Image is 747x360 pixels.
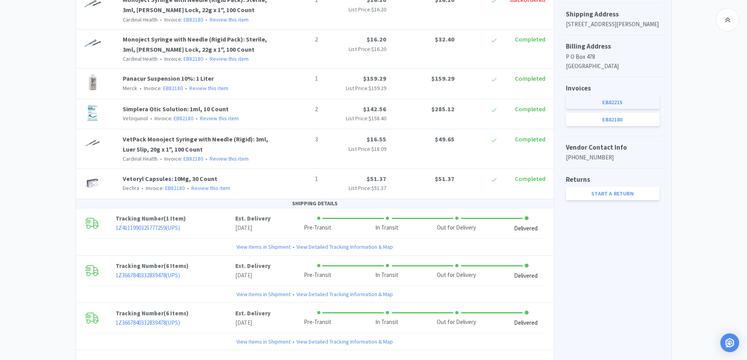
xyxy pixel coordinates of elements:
h5: Billing Address [566,41,660,52]
p: [DATE] [235,223,271,233]
span: $16.20 [367,35,386,43]
a: View Detailed Tracking Information & Map [296,337,393,346]
a: EB82180 [184,16,203,23]
p: Est. Delivery [235,309,271,318]
a: View Items in Shipment [236,242,291,251]
span: $51.37 [367,175,386,183]
a: Review this item [200,115,239,122]
div: Pre-Transit [304,223,331,232]
h5: Invoices [566,83,660,94]
p: List Price: [324,5,386,14]
p: [GEOGRAPHIC_DATA] [566,62,660,71]
p: List Price: [324,114,386,123]
a: EB82180 [184,55,203,62]
p: [DATE] [235,318,271,327]
a: Review this item [210,16,249,23]
a: EB82180 [184,155,203,162]
a: 1Z3667840332839478(UPS) [116,271,180,279]
p: Tracking Number ( ) [116,309,235,318]
span: $16.20 [371,45,386,52]
span: $158.40 [369,115,386,122]
span: Invoice: [158,16,203,23]
div: Out for Delivery [437,271,476,280]
p: Tracking Number ( ) [116,214,235,223]
a: EB82180 [566,113,660,126]
span: • [186,185,190,192]
span: Cardinal Health [123,55,158,62]
div: Pre-Transit [304,318,331,327]
div: Delivered [514,224,538,233]
span: • [159,16,163,23]
span: • [184,85,188,92]
span: $16.20 [371,6,386,13]
span: • [159,155,163,162]
span: $32.40 [435,35,454,43]
div: SHIPPING DETAILS [76,199,554,208]
p: 2 [279,104,318,114]
div: Out for Delivery [437,223,476,232]
span: Completed [515,135,545,143]
a: View Detailed Tracking Information & Map [296,290,393,298]
div: Out for Delivery [437,318,476,327]
p: Est. Delivery [235,261,271,271]
span: Completed [515,105,545,113]
h5: Returns [566,174,660,185]
span: 6 Items [166,262,186,270]
p: List Price: [324,84,386,92]
p: [STREET_ADDRESS][PERSON_NAME] [566,20,660,29]
div: Delivered [514,318,538,327]
span: $142.56 [363,105,386,113]
div: Pre-Transit [304,271,331,280]
a: Monoject Syringe with Needle (Rigid Pack): Sterile, 3ml, [PERSON_NAME] Lock, 22g x 1", 100 Count [123,35,267,53]
div: Delivered [514,271,538,280]
span: 1 Item [166,215,184,222]
span: Merck [123,85,137,92]
span: Completed [515,35,545,43]
a: Review this item [210,55,249,62]
span: Invoice: [139,185,185,192]
span: Completed [515,74,545,82]
img: 30bafaff8bc3438abea9ee13b10eda9a_27756.png [84,134,101,152]
div: In Transit [375,223,398,232]
p: 1 [279,74,318,84]
h5: Vendor Contact Info [566,142,660,153]
a: EB82215 [566,96,660,109]
p: List Price: [324,45,386,53]
a: Panacur Suspension 10%: 1 Liter [123,74,214,82]
p: 1 [279,174,318,184]
span: • [138,85,143,92]
span: • [204,16,209,23]
span: Invoice: [158,155,203,162]
span: Cardinal Health [123,155,158,162]
p: [PHONE_NUMBER] [566,153,660,162]
a: Simplera Otic Solution: 1ml, 10 Count [123,105,229,113]
a: View Detailed Tracking Information & Map [296,242,393,251]
span: • [149,115,153,122]
span: $51.37 [371,185,386,192]
a: 1Z4111990325777259(UPS) [116,224,180,232]
span: • [159,55,163,62]
div: Open Intercom Messenger [720,333,739,352]
a: Review this item [191,185,230,192]
span: $18.09 [371,145,386,152]
h5: Shipping Address [566,9,660,20]
span: Invoice: [148,115,193,122]
div: In Transit [375,271,398,280]
a: Review this item [189,85,228,92]
a: EB82180 [165,185,185,192]
span: $16.55 [367,135,386,143]
span: • [194,115,199,122]
a: 1Z3667840332839478(UPS) [116,319,180,326]
span: • [140,185,145,192]
a: View Items in Shipment [236,290,291,298]
a: VetPack Monoject Syringe with Needle (Rigid): 3ml, Luer Slip, 20g x 1", 100 Count [123,135,268,153]
a: Start a Return [566,187,660,200]
span: $159.29 [369,85,386,92]
span: Invoice: [137,85,183,92]
span: Dechra [123,185,139,192]
p: 2 [279,34,318,45]
img: 2270bc8d537a466eaad532b3ab5e9484_27759.png [84,34,101,52]
img: b0f9e0c2966342c6a8c1929e16aef873_523214.png [84,104,101,121]
span: Completed [515,175,545,183]
img: 6260cdb1b9984c01a33a05f57ee5fda8_31931.png [84,174,101,191]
